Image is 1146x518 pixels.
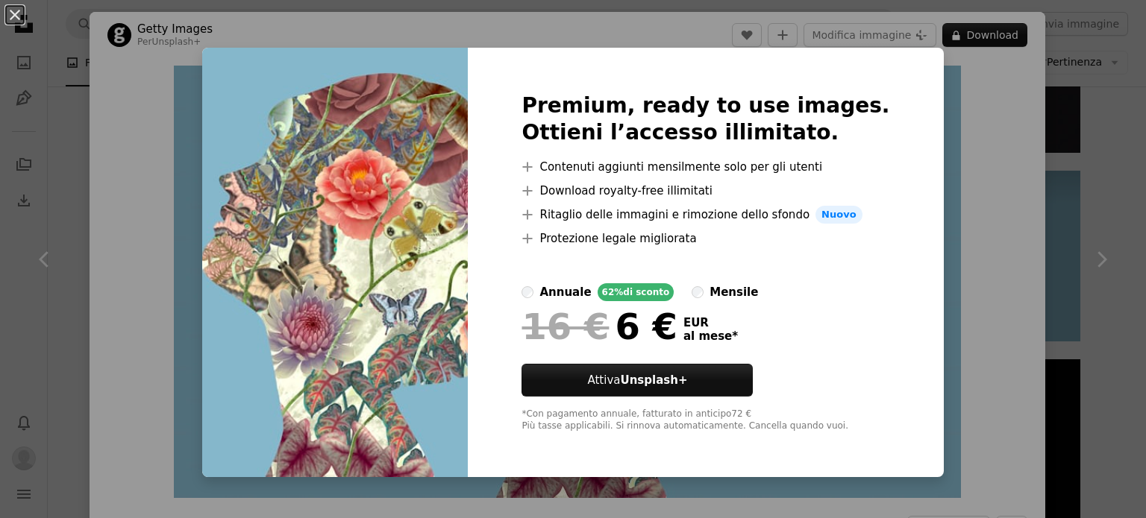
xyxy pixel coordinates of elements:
li: Protezione legale migliorata [522,230,889,247]
span: Nuovo [815,206,862,224]
div: mensile [710,283,758,301]
h2: Premium, ready to use images. Ottieni l’accesso illimitato. [522,92,889,146]
a: AttivaUnsplash+ [522,364,753,397]
li: Download royalty-free illimitati [522,182,889,200]
strong: Unsplash+ [620,373,687,387]
input: annuale62%di sconto [522,286,533,298]
div: annuale [539,283,591,301]
span: 16 € [522,307,609,346]
div: 62% di sconto [598,283,674,301]
span: al mese * [683,329,738,343]
li: Contenuti aggiunti mensilmente solo per gli utenti [522,158,889,176]
div: 6 € [522,307,677,346]
div: *Con pagamento annuale, fatturato in anticipo 72 € Più tasse applicabili. Si rinnova automaticame... [522,408,889,432]
li: Ritaglio delle immagini e rimozione dello sfondo [522,206,889,224]
span: EUR [683,316,738,329]
input: mensile [692,286,704,298]
img: premium_photo-1711987533505-97c4f5dbe594 [202,48,468,477]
